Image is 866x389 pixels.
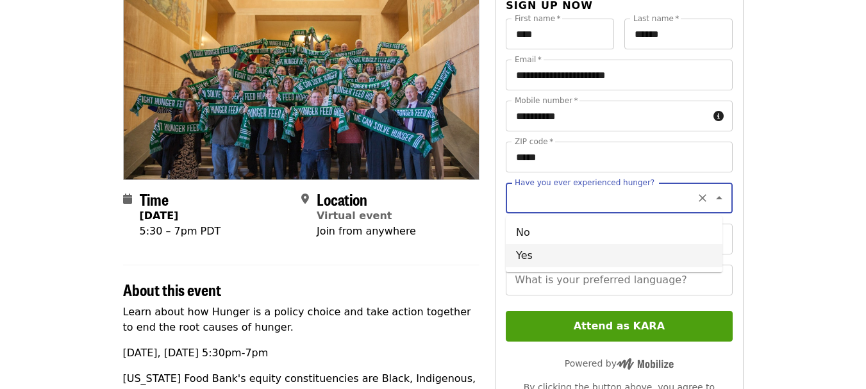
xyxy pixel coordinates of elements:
[506,101,708,131] input: Mobile number
[624,19,733,49] input: Last name
[317,225,416,237] span: Join from anywhere
[123,304,480,335] p: Learn about how Hunger is a policy choice and take action together to end the root causes of hunger.
[301,193,309,205] i: map-marker-alt icon
[123,193,132,205] i: calendar icon
[140,188,169,210] span: Time
[515,97,578,104] label: Mobile number
[506,265,732,295] input: What is your preferred language?
[515,15,561,22] label: First name
[694,189,712,207] button: Clear
[515,138,553,145] label: ZIP code
[506,19,614,49] input: First name
[506,60,732,90] input: Email
[617,358,674,370] img: Powered by Mobilize
[515,56,542,63] label: Email
[506,142,732,172] input: ZIP code
[515,179,654,186] label: Have you ever experienced hunger?
[123,345,480,361] p: [DATE], [DATE] 5:30pm-7pm
[506,221,722,244] li: No
[565,358,674,368] span: Powered by
[123,278,221,301] span: About this event
[317,188,367,210] span: Location
[633,15,679,22] label: Last name
[140,210,179,222] strong: [DATE]
[317,210,392,222] a: Virtual event
[140,224,221,239] div: 5:30 – 7pm PDT
[506,311,732,342] button: Attend as KARA
[506,244,722,267] li: Yes
[713,110,724,122] i: circle-info icon
[710,189,728,207] button: Close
